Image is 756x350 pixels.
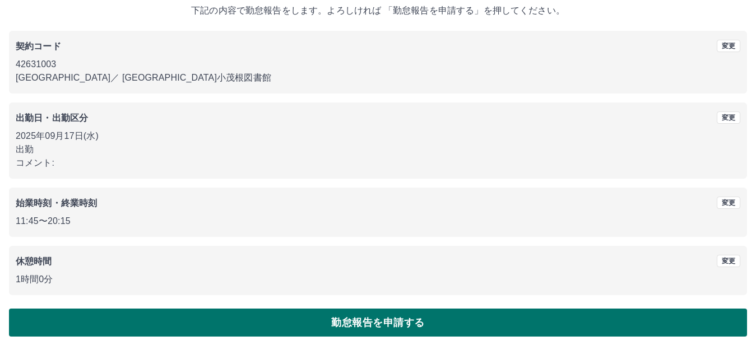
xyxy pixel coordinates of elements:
b: 契約コード [16,41,61,51]
p: 出勤 [16,143,740,156]
button: 勤怠報告を申請する [9,309,747,337]
p: 42631003 [16,58,740,71]
p: コメント: [16,156,740,170]
p: [GEOGRAPHIC_DATA] ／ [GEOGRAPHIC_DATA]小茂根図書館 [16,71,740,85]
p: 11:45 〜 20:15 [16,214,740,228]
p: 1時間0分 [16,273,740,286]
button: 変更 [717,255,740,267]
button: 変更 [717,40,740,52]
b: 出勤日・出勤区分 [16,113,88,123]
p: 下記の内容で勤怠報告をします。よろしければ 「勤怠報告を申請する」を押してください。 [9,4,747,17]
button: 変更 [717,111,740,124]
b: 休憩時間 [16,256,52,266]
p: 2025年09月17日(水) [16,129,740,143]
button: 変更 [717,197,740,209]
b: 始業時刻・終業時刻 [16,198,97,208]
